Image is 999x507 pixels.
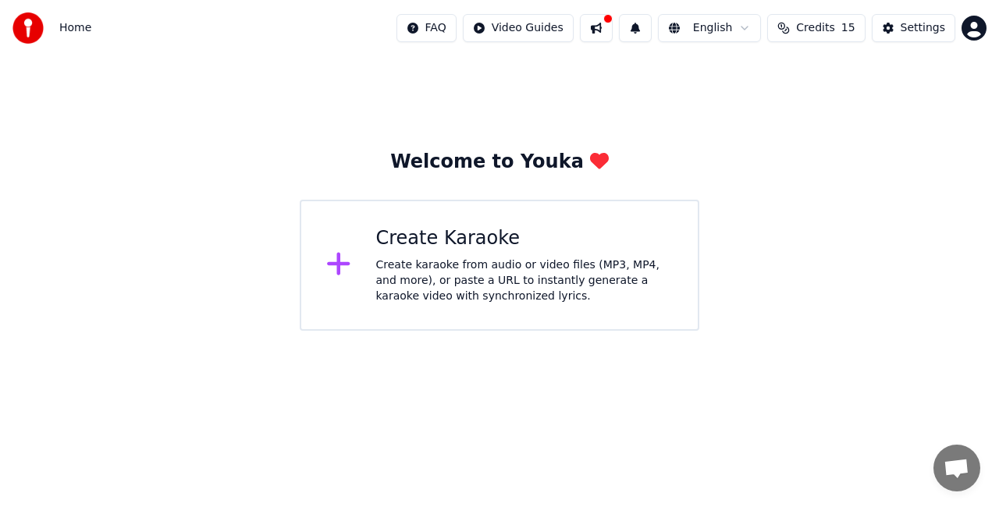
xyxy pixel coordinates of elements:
span: Home [59,20,91,36]
div: Create karaoke from audio or video files (MP3, MP4, and more), or paste a URL to instantly genera... [376,257,674,304]
button: Video Guides [463,14,574,42]
div: Create Karaoke [376,226,674,251]
span: 15 [841,20,855,36]
div: Welcome to Youka [390,150,609,175]
nav: breadcrumb [59,20,91,36]
img: youka [12,12,44,44]
button: Settings [872,14,955,42]
a: Open chat [933,445,980,491]
span: Credits [796,20,834,36]
button: Credits15 [767,14,865,42]
button: FAQ [396,14,457,42]
div: Settings [901,20,945,36]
